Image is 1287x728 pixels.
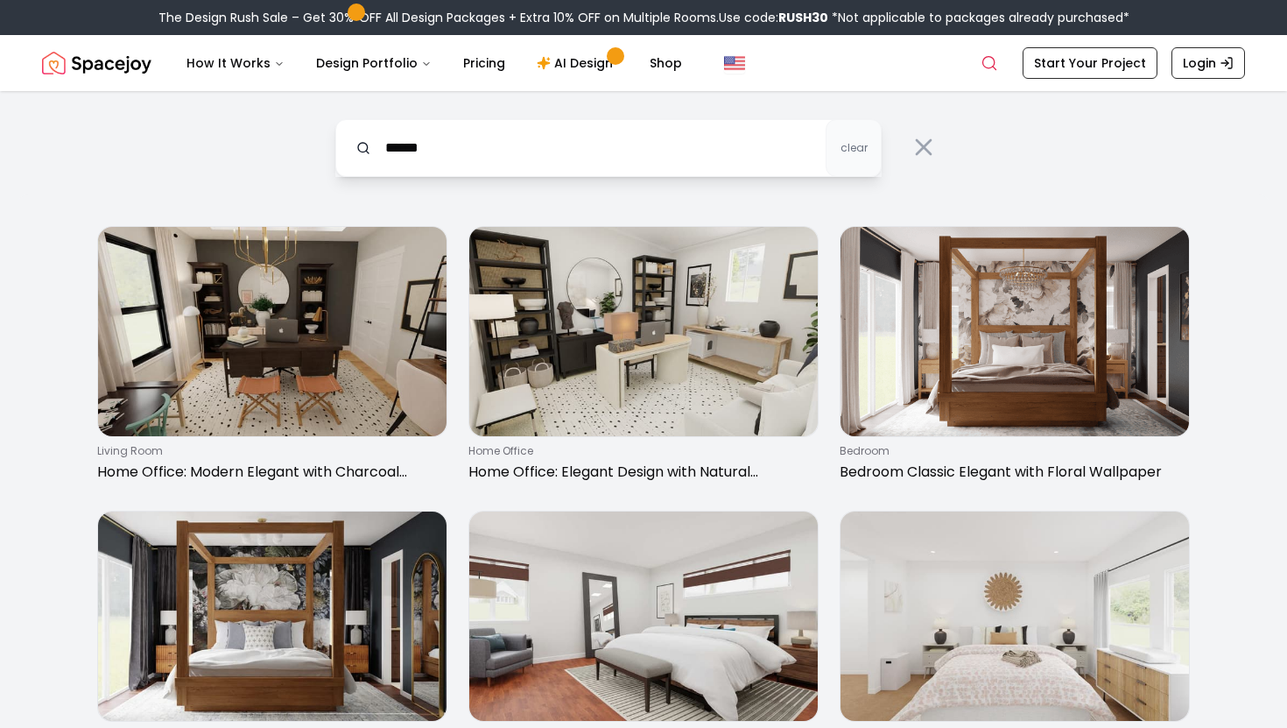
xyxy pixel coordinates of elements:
img: Bedroom Boho Style with Optimal Storage [840,512,1189,721]
div: The Design Rush Sale – Get 30% OFF All Design Packages + Extra 10% OFF on Multiple Rooms. [158,9,1129,26]
img: Home Office: Modern Elegant with Charcoal Accents [98,227,447,436]
a: Shop [636,46,696,81]
p: home office [468,444,812,458]
p: living room [97,444,440,458]
p: Home Office: Modern Elegant with Charcoal Accents [97,462,440,483]
span: Use code: [719,9,828,26]
b: RUSH30 [778,9,828,26]
img: Spacejoy Logo [42,46,151,81]
a: Start Your Project [1023,47,1157,79]
button: How It Works [172,46,299,81]
img: United States [724,53,745,74]
button: Design Portfolio [302,46,446,81]
img: Home Office: Elegant Design with Natural Textures [469,227,818,436]
a: Bedroom Classic Elegant with Floral WallpaperbedroomBedroom Classic Elegant with Floral Wallpaper [840,226,1190,490]
a: Home Office: Modern Elegant with Charcoal Accentsliving roomHome Office: Modern Elegant with Char... [97,226,447,490]
img: Bedroom Classic Elegant with Floral Wallpaper [840,227,1189,436]
img: Bedroom Elegant Urban with Floral Wallpaper [98,512,447,721]
p: bedroom [840,444,1183,458]
nav: Main [172,46,696,81]
a: AI Design [523,46,632,81]
button: clear [826,119,882,177]
p: Bedroom Classic Elegant with Floral Wallpaper [840,462,1183,483]
span: clear [840,141,868,155]
a: Home Office: Elegant Design with Natural Textureshome officeHome Office: Elegant Design with Natu... [468,226,819,490]
nav: Global [42,35,1245,91]
a: Pricing [449,46,519,81]
a: Spacejoy [42,46,151,81]
a: Login [1171,47,1245,79]
span: *Not applicable to packages already purchased* [828,9,1129,26]
img: Modern Bedroom with Earthy Wood Tones [469,512,818,721]
p: Home Office: Elegant Design with Natural Textures [468,462,812,483]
